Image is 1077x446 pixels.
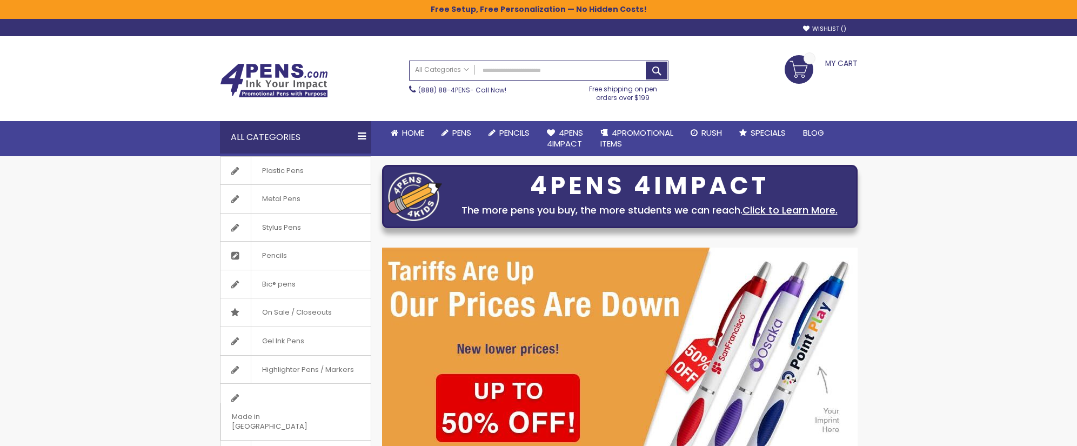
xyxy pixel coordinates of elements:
span: Stylus Pens [251,214,312,242]
a: Gel Ink Pens [220,327,371,355]
span: Pencils [251,242,298,270]
span: All Categories [415,65,469,74]
span: Gel Ink Pens [251,327,315,355]
a: Blog [794,121,833,145]
div: The more pens you buy, the more students we can reach. [447,203,852,218]
a: Click to Learn More. [742,203,838,217]
a: Highlighter Pens / Markers [220,356,371,384]
a: Home [382,121,433,145]
span: Made in [GEOGRAPHIC_DATA] [220,403,344,440]
a: Wishlist [803,25,846,33]
span: Specials [751,127,786,138]
a: 4Pens4impact [538,121,592,156]
span: Rush [701,127,722,138]
span: Plastic Pens [251,157,315,185]
a: (888) 88-4PENS [418,85,470,95]
a: Made in [GEOGRAPHIC_DATA] [220,384,371,440]
a: Stylus Pens [220,214,371,242]
span: Highlighter Pens / Markers [251,356,365,384]
a: On Sale / Closeouts [220,298,371,327]
span: Home [402,127,424,138]
a: Pens [433,121,480,145]
a: Bic® pens [220,270,371,298]
div: 4PENS 4IMPACT [447,175,852,197]
a: All Categories [410,61,474,79]
div: Free shipping on pen orders over $199 [578,81,668,102]
a: Specials [731,121,794,145]
img: 4Pens Custom Pens and Promotional Products [220,63,328,98]
a: Plastic Pens [220,157,371,185]
a: Metal Pens [220,185,371,213]
a: Rush [682,121,731,145]
img: four_pen_logo.png [388,172,442,221]
span: - Call Now! [418,85,506,95]
span: Pencils [499,127,530,138]
div: All Categories [220,121,371,154]
span: 4PROMOTIONAL ITEMS [600,127,673,149]
span: On Sale / Closeouts [251,298,343,327]
a: 4PROMOTIONALITEMS [592,121,682,156]
a: Pencils [220,242,371,270]
span: Pens [452,127,471,138]
a: Pencils [480,121,538,145]
span: Metal Pens [251,185,311,213]
span: 4Pens 4impact [547,127,583,149]
span: Bic® pens [251,270,306,298]
span: Blog [803,127,824,138]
